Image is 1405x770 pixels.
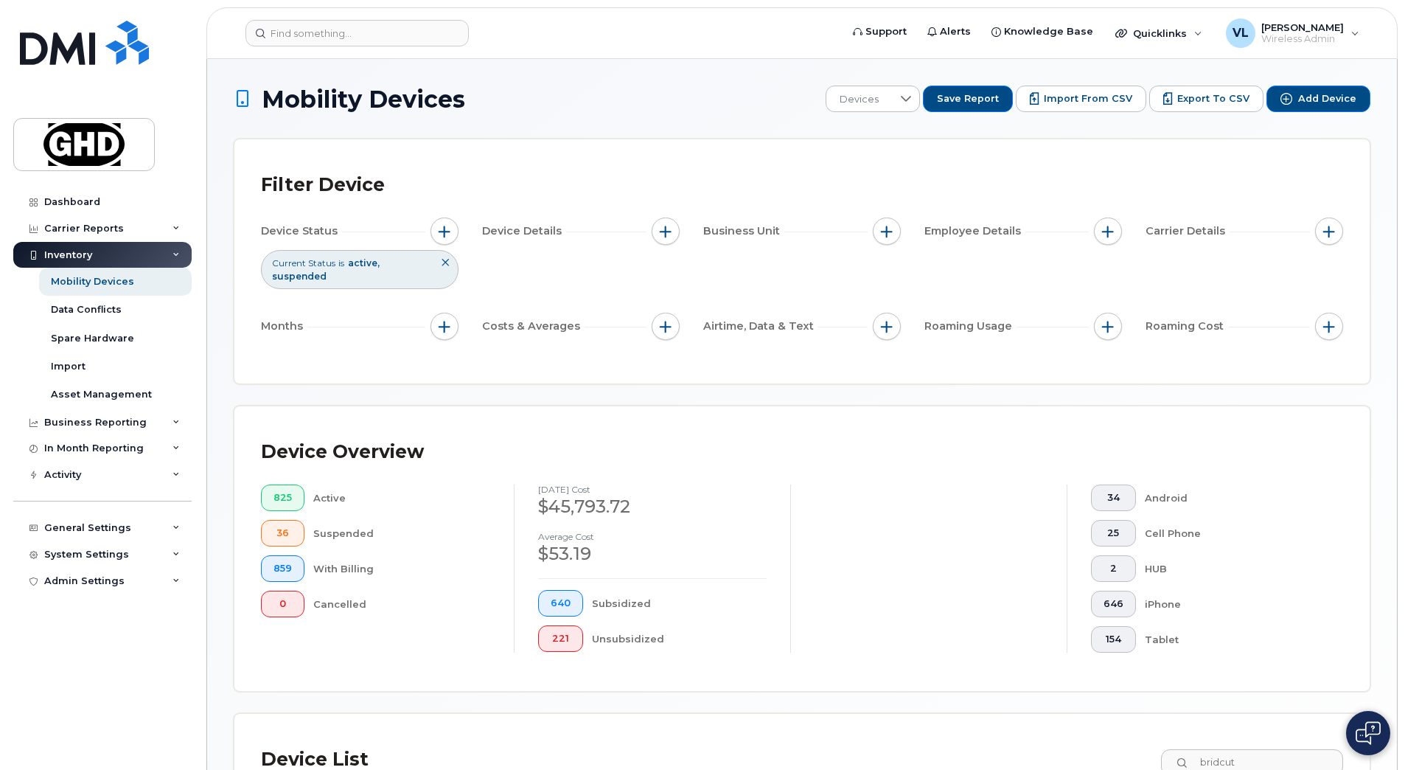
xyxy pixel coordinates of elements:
[1104,527,1123,539] span: 25
[313,520,491,547] div: Suspended
[1146,319,1228,334] span: Roaming Cost
[261,520,304,547] button: 36
[1104,598,1123,610] span: 646
[1145,485,1320,511] div: Android
[937,92,999,105] span: Save Report
[538,590,583,617] button: 640
[261,433,424,471] div: Device Overview
[261,485,304,511] button: 825
[262,86,465,112] span: Mobility Devices
[538,494,767,519] div: $45,793.72
[1145,591,1320,617] div: iPhone
[924,319,1017,334] span: Roaming Usage
[592,590,767,617] div: Subsidized
[1091,626,1136,653] button: 154
[1104,563,1123,575] span: 2
[1177,92,1249,105] span: Export to CSV
[313,591,491,617] div: Cancelled
[538,485,767,494] h4: [DATE] cost
[1104,492,1123,504] span: 34
[1016,86,1146,112] button: Import from CSV
[703,223,784,239] span: Business Unit
[273,563,292,575] span: 859
[1091,520,1136,547] button: 25
[273,598,292,610] span: 0
[273,492,292,504] span: 825
[1091,591,1136,617] button: 646
[482,319,585,334] span: Costs & Averages
[261,166,385,204] div: Filter Device
[592,625,767,652] div: Unsubsidized
[551,633,571,645] span: 221
[538,625,583,652] button: 221
[538,541,767,566] div: $53.19
[348,257,380,268] span: active
[261,555,304,582] button: 859
[1091,485,1136,511] button: 34
[313,555,491,582] div: With Billing
[1104,634,1123,645] span: 154
[923,86,1013,112] button: Save Report
[272,271,327,282] span: suspended
[1145,626,1320,653] div: Tablet
[1298,92,1356,105] span: Add Device
[551,597,571,609] span: 640
[826,86,892,113] span: Devices
[1145,520,1320,547] div: Cell Phone
[1356,721,1381,745] img: Open chat
[313,485,491,511] div: Active
[261,319,307,334] span: Months
[1146,223,1230,239] span: Carrier Details
[1145,555,1320,582] div: HUB
[1091,555,1136,582] button: 2
[273,527,292,539] span: 36
[1266,86,1370,112] button: Add Device
[261,223,342,239] span: Device Status
[482,223,566,239] span: Device Details
[1149,86,1263,112] button: Export to CSV
[338,257,344,269] span: is
[1044,92,1132,105] span: Import from CSV
[538,532,767,541] h4: Average cost
[924,223,1025,239] span: Employee Details
[261,591,304,617] button: 0
[703,319,818,334] span: Airtime, Data & Text
[272,257,335,269] span: Current Status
